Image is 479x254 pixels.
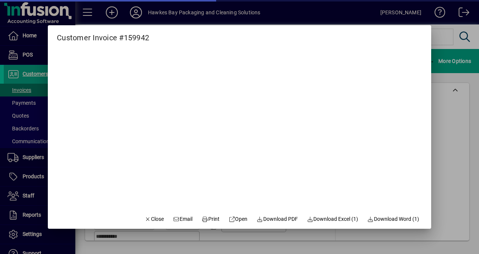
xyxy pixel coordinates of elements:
[367,215,419,223] span: Download Word (1)
[145,215,164,223] span: Close
[307,215,358,223] span: Download Excel (1)
[256,215,298,223] span: Download PDF
[229,215,248,223] span: Open
[253,212,301,226] a: Download PDF
[226,212,251,226] a: Open
[173,215,192,223] span: Email
[198,212,223,226] button: Print
[304,212,362,226] button: Download Excel (1)
[201,215,220,223] span: Print
[48,25,158,44] h2: Customer Invoice #159942
[142,212,167,226] button: Close
[170,212,195,226] button: Email
[364,212,422,226] button: Download Word (1)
